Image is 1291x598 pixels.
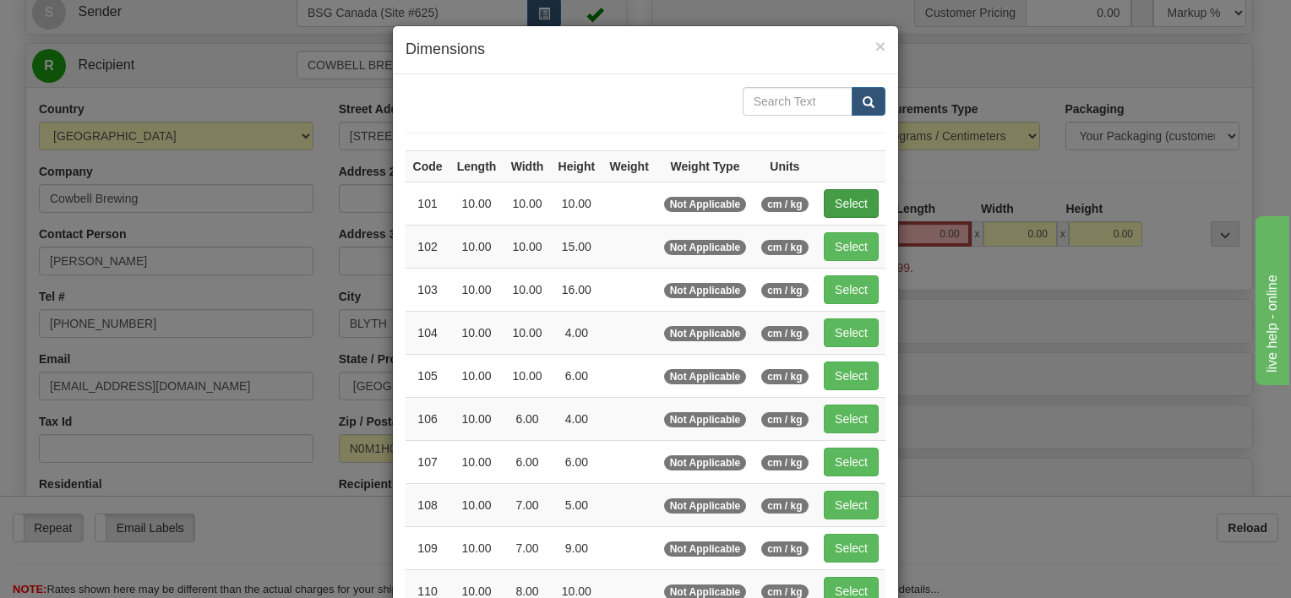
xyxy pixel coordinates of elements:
button: Select [824,189,879,218]
td: 7.00 [504,483,551,526]
th: Height [551,150,602,182]
span: Not Applicable [664,412,747,427]
td: 10.00 [449,268,504,311]
button: Select [824,491,879,519]
span: Not Applicable [664,455,747,470]
h4: Dimensions [406,39,885,61]
td: 103 [406,268,449,311]
span: cm / kg [761,283,808,298]
th: Width [504,150,551,182]
td: 10.00 [449,182,504,225]
span: cm / kg [761,541,808,557]
td: 6.00 [504,397,551,440]
td: 4.00 [551,311,602,354]
th: Weight Type [656,150,754,182]
iframe: chat widget [1252,213,1289,385]
span: cm / kg [761,326,808,341]
td: 10.00 [504,354,551,397]
button: Close [875,37,885,55]
span: Not Applicable [664,541,747,557]
td: 10.00 [504,182,551,225]
td: 109 [406,526,449,569]
span: Not Applicable [664,369,747,384]
span: cm / kg [761,498,808,514]
span: × [875,36,885,56]
span: Not Applicable [664,326,747,341]
button: Select [824,534,879,563]
td: 10.00 [449,354,504,397]
td: 10.00 [504,311,551,354]
span: Not Applicable [664,240,747,255]
span: cm / kg [761,369,808,384]
td: 104 [406,311,449,354]
button: Select [824,318,879,347]
td: 6.00 [551,354,602,397]
td: 7.00 [504,526,551,569]
input: Search Text [743,87,852,116]
td: 102 [406,225,449,268]
td: 107 [406,440,449,483]
td: 105 [406,354,449,397]
td: 16.00 [551,268,602,311]
td: 101 [406,182,449,225]
td: 10.00 [504,268,551,311]
button: Select [824,275,879,304]
td: 108 [406,483,449,526]
td: 10.00 [449,483,504,526]
td: 15.00 [551,225,602,268]
td: 10.00 [504,225,551,268]
span: cm / kg [761,197,808,212]
td: 10.00 [551,182,602,225]
th: Units [754,150,815,182]
td: 6.00 [551,440,602,483]
button: Select [824,448,879,476]
div: live help - online [13,10,156,30]
td: 6.00 [504,440,551,483]
td: 10.00 [449,526,504,569]
button: Select [824,232,879,261]
th: Length [449,150,504,182]
button: Select [824,405,879,433]
span: Not Applicable [664,498,747,514]
td: 10.00 [449,440,504,483]
td: 106 [406,397,449,440]
td: 9.00 [551,526,602,569]
span: cm / kg [761,455,808,470]
span: cm / kg [761,240,808,255]
td: 4.00 [551,397,602,440]
span: cm / kg [761,412,808,427]
th: Code [406,150,449,182]
span: Not Applicable [664,283,747,298]
td: 5.00 [551,483,602,526]
td: 10.00 [449,397,504,440]
button: Select [824,362,879,390]
th: Weight [602,150,656,182]
td: 10.00 [449,311,504,354]
td: 10.00 [449,225,504,268]
span: Not Applicable [664,197,747,212]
